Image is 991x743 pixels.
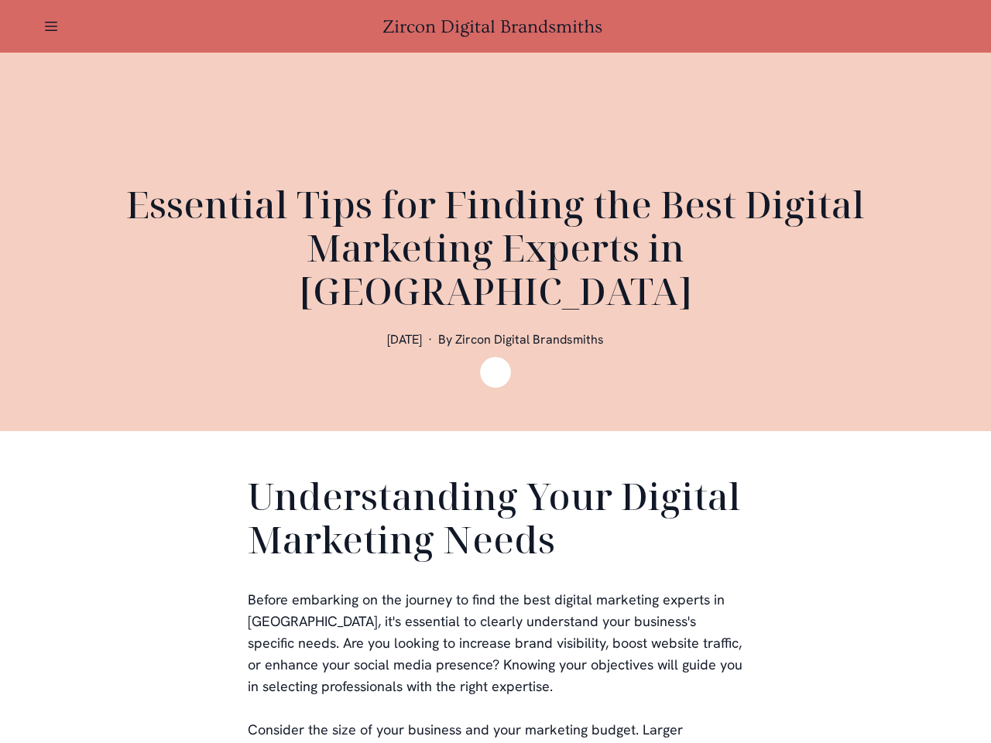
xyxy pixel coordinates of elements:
h1: Essential Tips for Finding the Best Digital Marketing Experts in [GEOGRAPHIC_DATA] [124,183,867,313]
p: Before embarking on the journey to find the best digital marketing experts in [GEOGRAPHIC_DATA], ... [248,589,743,697]
span: [DATE] [387,331,422,348]
span: By Zircon Digital Brandsmiths [438,331,604,348]
a: Zircon Digital Brandsmiths [382,16,609,37]
span: · [428,331,432,348]
img: Zircon Digital Brandsmiths [480,357,511,388]
h2: Understanding Your Digital Marketing Needs [248,474,743,567]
